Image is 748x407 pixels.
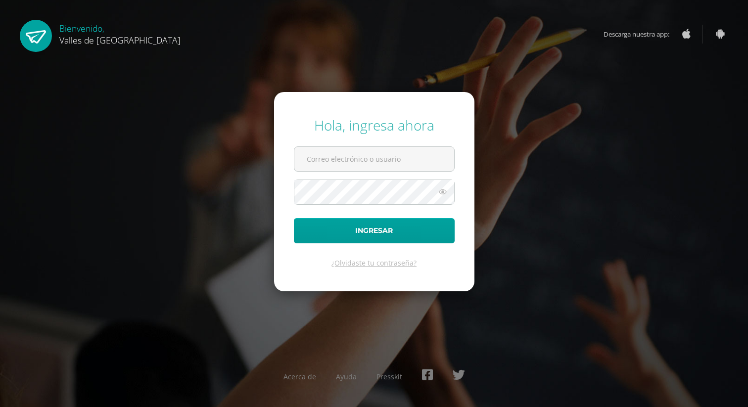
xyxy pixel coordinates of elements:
[294,116,455,135] div: Hola, ingresa ahora
[331,258,417,268] a: ¿Olvidaste tu contraseña?
[336,372,357,381] a: Ayuda
[376,372,402,381] a: Presskit
[294,147,454,171] input: Correo electrónico o usuario
[59,20,181,46] div: Bienvenido,
[604,25,679,44] span: Descarga nuestra app:
[283,372,316,381] a: Acerca de
[59,34,181,46] span: Valles de [GEOGRAPHIC_DATA]
[294,218,455,243] button: Ingresar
